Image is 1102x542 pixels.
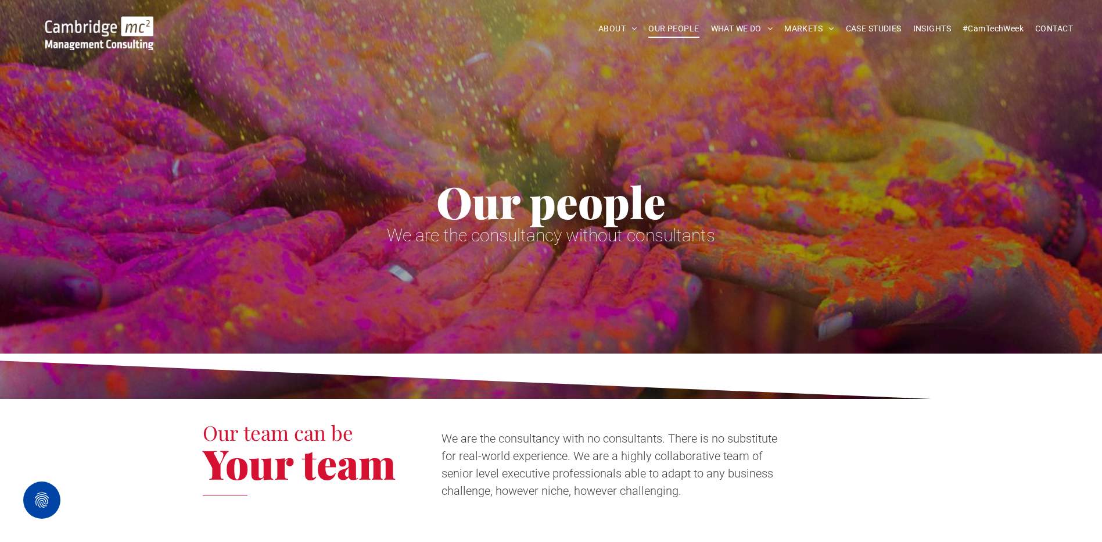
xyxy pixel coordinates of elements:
[778,20,839,38] a: MARKETS
[642,20,705,38] a: OUR PEOPLE
[203,419,353,446] span: Our team can be
[593,20,643,38] a: ABOUT
[203,436,396,490] span: Your team
[441,432,777,498] span: We are the consultancy with no consultants. There is no substitute for real-world experience. We ...
[436,172,666,230] span: Our people
[45,18,153,30] a: Your Business Transformed | Cambridge Management Consulting
[705,20,779,38] a: WHAT WE DO
[1029,20,1079,38] a: CONTACT
[907,20,957,38] a: INSIGHTS
[957,20,1029,38] a: #CamTechWeek
[387,225,715,245] span: We are the consultancy without consultants
[45,16,153,50] img: Cambridge MC Logo
[840,20,907,38] a: CASE STUDIES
